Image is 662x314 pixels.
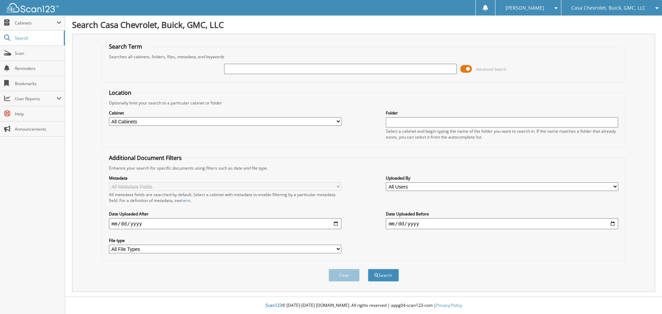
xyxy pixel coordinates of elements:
input: end [386,218,618,229]
div: Searches all cabinets, folders, files, metadata, and keywords [106,54,622,60]
span: Casa Chevrolet, Buick, GMC, LLC [571,6,645,10]
iframe: Chat Widget [628,281,662,314]
div: All metadata fields are searched by default. Select a cabinet with metadata to enable filtering b... [109,192,341,203]
span: User Reports [15,96,57,102]
label: Metadata [109,175,341,181]
img: scan123-logo-white.svg [7,3,59,12]
span: Help [15,111,61,117]
legend: Additional Document Filters [106,154,185,162]
h1: Search Casa Chevrolet, Buick, GMC, LLC [72,19,655,30]
label: Date Uploaded After [109,211,341,217]
span: Search [15,35,60,41]
div: Enhance your search for specific documents using filters such as date and file type. [106,165,622,171]
span: Advanced Search [476,67,506,72]
a: here [181,197,190,203]
span: [PERSON_NAME] [505,6,544,10]
label: Cabinet [109,110,341,116]
label: Uploaded By [386,175,618,181]
span: Cabinets [15,20,57,26]
label: Folder [386,110,618,116]
span: Announcements [15,126,61,132]
span: Scan [15,50,61,56]
span: Reminders [15,65,61,71]
label: File type [109,237,341,243]
label: Date Uploaded Before [386,211,618,217]
button: Clear [329,269,360,282]
div: Select a cabinet and begin typing the name of the folder you want to search in. If the name match... [386,128,618,140]
span: Bookmarks [15,81,61,87]
span: Scan123 [265,302,282,308]
input: start [109,218,341,229]
a: Privacy Policy [436,302,462,308]
legend: Location [106,89,135,97]
div: Optionally limit your search to a particular cabinet or folder [106,100,622,106]
div: © [DATE]-[DATE] [DOMAIN_NAME]. All rights reserved | appg04-scan123-com | [65,297,662,314]
legend: Search Term [106,43,146,50]
button: Search [368,269,399,282]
